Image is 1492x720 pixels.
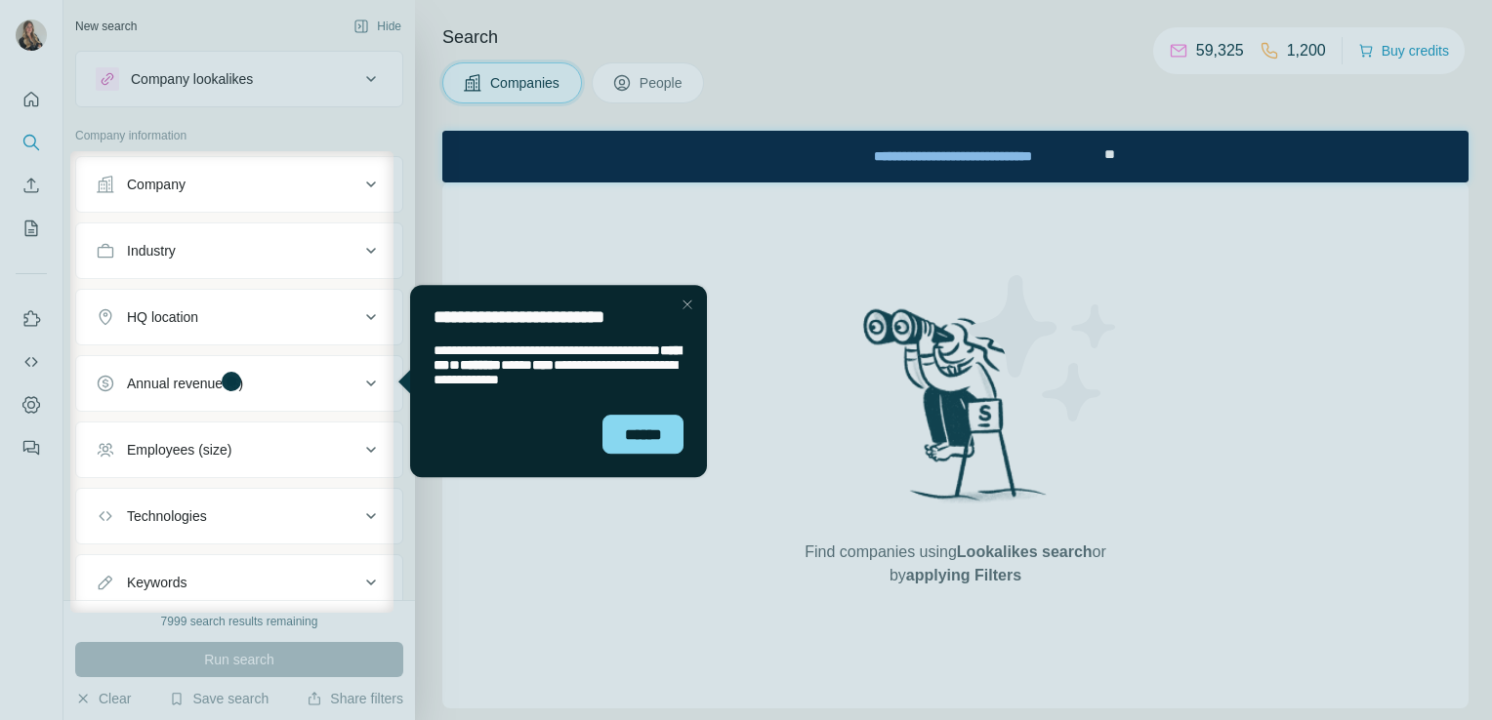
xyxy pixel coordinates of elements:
[76,559,402,606] button: Keywords
[377,4,645,47] div: Watch our October Product update
[127,241,176,260] div: Industry
[76,360,402,407] button: Annual revenue ($)
[127,573,186,592] div: Keywords
[127,440,231,460] div: Employees (size)
[394,281,711,482] iframe: Tooltip
[76,161,402,208] button: Company
[76,426,402,473] button: Employees (size)
[127,374,243,393] div: Annual revenue ($)
[76,227,402,274] button: Industry
[76,294,402,340] button: HQ location
[127,307,198,327] div: HQ location
[76,493,402,540] button: Technologies
[127,175,186,194] div: Company
[127,506,207,526] div: Technologies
